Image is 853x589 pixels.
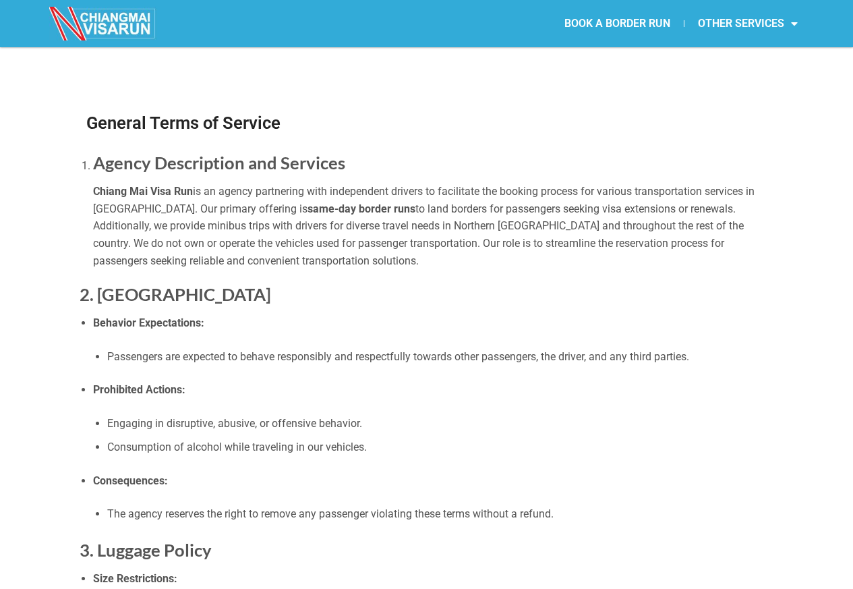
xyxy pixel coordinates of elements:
a: OTHER SERVICES [684,8,811,39]
h2: General Terms of Service [86,115,281,132]
a: BOOK A BORDER RUN [551,8,684,39]
nav: Menu [427,8,811,39]
strong: Prohibited Actions: [93,383,185,396]
strong: Behavior Expectations: [93,316,204,329]
li: Passengers are expected to behave responsibly and respectfully towards other passengers, the driv... [107,348,773,366]
p: is an agency partnering with independent drivers to facilitate the booking process for various tr... [93,183,773,269]
strong: Size Restrictions: [93,572,177,585]
li: The agency reserves the right to remove any passenger violating these terms without a refund. [107,505,773,523]
li: Engaging in disruptive, abusive, or offensive behavior. [107,415,773,432]
strong: Agency Description and Services [93,152,345,173]
strong: Consequences: [93,474,168,487]
strong: 3. Luggage Policy [80,540,212,560]
strong: Chiang Mai Visa Run [93,185,193,198]
strong: same-day border runs [307,202,415,215]
strong: 2. [GEOGRAPHIC_DATA] [80,284,271,304]
li: Consumption of alcohol while traveling in our vehicles. [107,439,773,456]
